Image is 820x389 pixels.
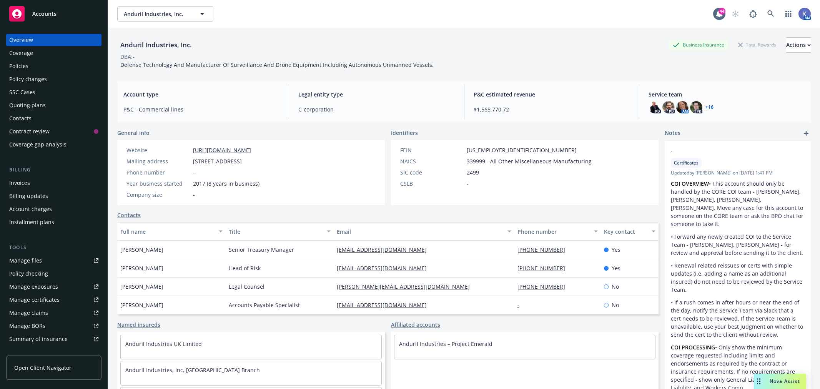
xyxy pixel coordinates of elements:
[6,254,101,267] a: Manage files
[6,320,101,332] a: Manage BORs
[126,168,190,176] div: Phone number
[400,146,464,154] div: FEIN
[6,47,101,59] a: Coverage
[674,160,699,166] span: Certificates
[125,340,202,347] a: Anduril Industries UK Limited
[604,228,647,236] div: Key contact
[32,11,57,17] span: Accounts
[337,301,433,309] a: [EMAIL_ADDRESS][DOMAIN_NAME]
[125,366,260,374] a: Anduril Industries, Inc, [GEOGRAPHIC_DATA] Branch
[517,301,526,309] a: -
[601,222,659,241] button: Key contact
[6,190,101,202] a: Billing updates
[123,105,279,113] span: P&C - Commercial lines
[6,307,101,319] a: Manage claims
[117,211,141,219] a: Contacts
[120,283,163,291] span: [PERSON_NAME]
[467,157,592,165] span: 339999 - All Other Miscellaneous Manufacturing
[671,170,805,176] span: Updated by [PERSON_NAME] on [DATE] 1:41 PM
[6,34,101,46] a: Overview
[671,147,785,155] span: -
[517,228,589,236] div: Phone number
[120,61,434,68] span: Defense Technology And Manufacturer Of Surveillance And Drone Equipment Including Autonomous Unma...
[226,222,334,241] button: Title
[229,283,264,291] span: Legal Counsel
[391,129,418,137] span: Identifiers
[120,228,214,236] div: Full name
[9,34,33,46] div: Overview
[9,216,54,228] div: Installment plans
[9,177,30,189] div: Invoices
[671,180,805,228] p: • This account should only be handled by the CORE COI team - [PERSON_NAME], [PERSON_NAME], [PERSO...
[671,298,805,339] p: • If a rush comes in after hours or near the end of the day, notify the Service Team via Slack th...
[514,222,601,241] button: Phone number
[337,264,433,272] a: [EMAIL_ADDRESS][DOMAIN_NAME]
[126,146,190,154] div: Website
[781,6,796,22] a: Switch app
[193,146,251,154] a: [URL][DOMAIN_NAME]
[690,101,702,113] img: photo
[612,301,619,309] span: No
[120,264,163,272] span: [PERSON_NAME]
[9,294,60,306] div: Manage certificates
[298,105,454,113] span: C-corporation
[9,281,58,293] div: Manage exposures
[337,228,502,236] div: Email
[6,60,101,72] a: Policies
[665,129,680,138] span: Notes
[9,190,48,202] div: Billing updates
[467,168,479,176] span: 2499
[229,301,300,309] span: Accounts Payable Specialist
[676,101,689,113] img: photo
[6,125,101,138] a: Contract review
[334,222,514,241] button: Email
[9,307,48,319] div: Manage claims
[705,105,714,110] a: +16
[6,333,101,345] a: Summary of insurance
[6,294,101,306] a: Manage certificates
[337,283,476,290] a: [PERSON_NAME][EMAIL_ADDRESS][DOMAIN_NAME]
[745,6,761,22] a: Report a Bug
[117,222,226,241] button: Full name
[734,40,780,50] div: Total Rewards
[728,6,743,22] a: Start snowing
[193,180,259,188] span: 2017 (8 years in business)
[9,125,50,138] div: Contract review
[337,246,433,253] a: [EMAIL_ADDRESS][DOMAIN_NAME]
[671,344,715,351] strong: COI PROCESSING
[391,321,440,329] a: Affiliated accounts
[6,268,101,280] a: Policy checking
[517,264,571,272] a: [PHONE_NUMBER]
[6,216,101,228] a: Installment plans
[786,38,811,52] div: Actions
[802,129,811,138] a: add
[517,283,571,290] a: [PHONE_NUMBER]
[193,191,195,199] span: -
[9,333,68,345] div: Summary of insurance
[786,37,811,53] button: Actions
[229,246,294,254] span: Senior Treasury Manager
[126,180,190,188] div: Year business started
[229,228,323,236] div: Title
[399,340,492,347] a: Anduril Industries – Project Emerald
[671,261,805,294] p: • Renewal related reissues or certs with simple updates (i.e. adding a name as an additional insu...
[124,10,190,18] span: Anduril Industries, Inc.
[6,203,101,215] a: Account charges
[9,203,52,215] div: Account charges
[126,191,190,199] div: Company size
[649,90,805,98] span: Service team
[6,73,101,85] a: Policy changes
[400,180,464,188] div: CSLB
[6,281,101,293] span: Manage exposures
[6,244,101,251] div: Tools
[6,3,101,25] a: Accounts
[9,320,45,332] div: Manage BORs
[671,233,805,257] p: • Forward any newly created COI to the Service Team - [PERSON_NAME], [PERSON_NAME] - for review a...
[474,105,630,113] span: $1,565,770.72
[6,166,101,174] div: Billing
[467,180,469,188] span: -
[754,374,763,389] div: Drag to move
[770,378,800,384] span: Nova Assist
[719,8,725,15] div: 44
[6,99,101,111] a: Quoting plans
